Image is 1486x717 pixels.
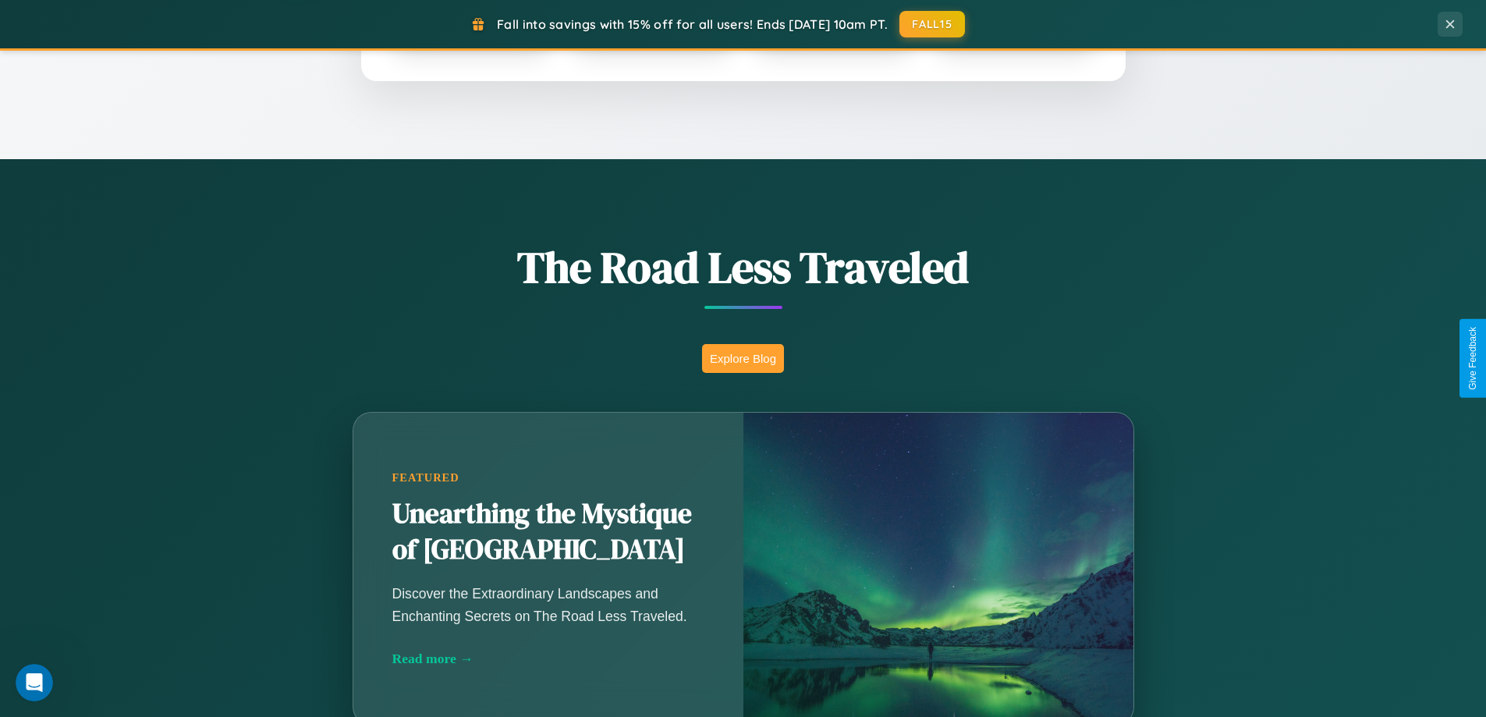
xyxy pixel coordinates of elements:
iframe: Intercom live chat [16,664,53,701]
div: Featured [392,471,704,485]
button: FALL15 [899,11,965,37]
div: Give Feedback [1467,327,1478,390]
button: Explore Blog [702,344,784,373]
h1: The Road Less Traveled [275,237,1211,297]
span: Fall into savings with 15% off for all users! Ends [DATE] 10am PT. [497,16,888,32]
div: Read more → [392,651,704,667]
p: Discover the Extraordinary Landscapes and Enchanting Secrets on The Road Less Traveled. [392,583,704,626]
h2: Unearthing the Mystique of [GEOGRAPHIC_DATA] [392,496,704,568]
